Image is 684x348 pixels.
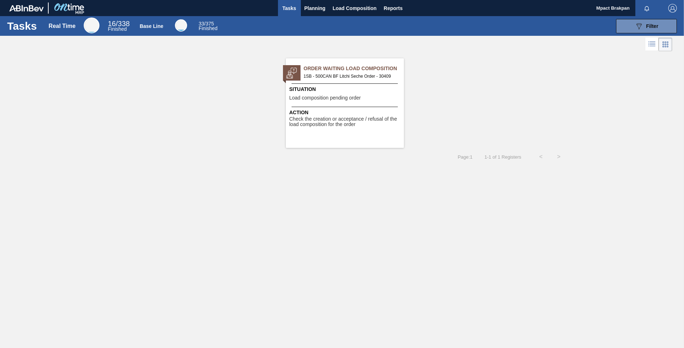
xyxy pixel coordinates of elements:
[532,148,550,166] button: <
[199,25,218,31] span: Finished
[9,5,44,11] img: TNhmsLtSVTkK8tSr43FrP2fwEKptu5GPRR3wAAAABJRU5ErkJggg==
[108,20,130,28] span: / 338
[175,19,187,32] div: Base Line
[84,18,99,33] div: Real Time
[483,154,521,160] span: 1 - 1 of 1 Registers
[384,4,403,13] span: Reports
[616,19,677,33] button: Filter
[289,86,402,93] span: Situation
[199,21,218,31] div: Base Line
[108,21,130,32] div: Real Time
[304,72,398,80] span: 1SB - 500CAN BF Litchi Seche Order - 30409
[49,23,75,29] div: Real Time
[108,26,127,32] span: Finished
[458,154,472,160] span: Page : 1
[659,38,672,51] div: Card Vision
[668,4,677,13] img: Logout
[635,3,658,13] button: Notifications
[304,65,404,72] span: Order Waiting Load Composition
[199,21,214,26] span: / 375
[7,22,39,30] h1: Tasks
[108,20,116,28] span: 16
[140,23,163,29] div: Base Line
[333,4,377,13] span: Load Composition
[550,148,568,166] button: >
[289,109,402,116] span: Action
[289,95,361,101] span: Load composition pending order
[289,116,402,127] span: Check the creation or acceptance / refusal of the load composition for the order
[646,23,658,29] span: Filter
[282,4,297,13] span: Tasks
[304,4,326,13] span: Planning
[199,21,204,26] span: 33
[286,68,297,78] img: status
[645,38,659,51] div: List Vision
